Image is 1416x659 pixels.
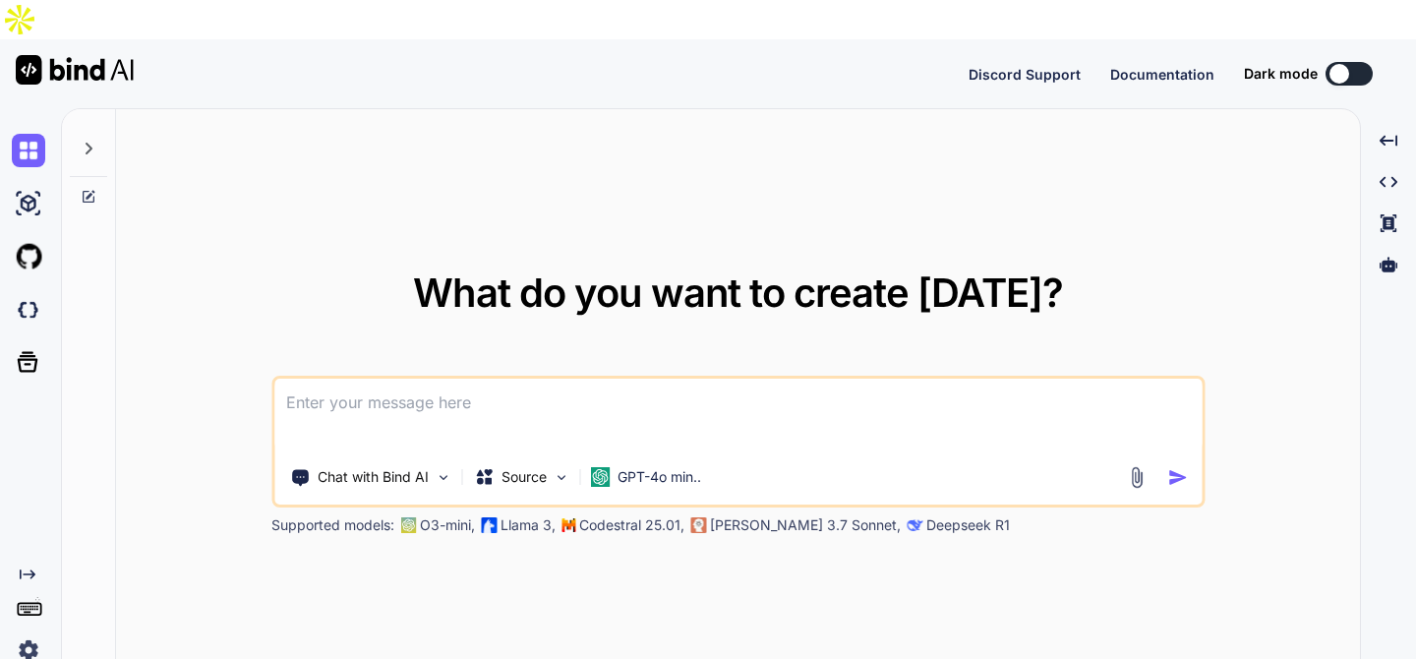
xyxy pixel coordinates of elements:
[481,517,497,533] img: Llama2
[12,240,45,273] img: githubLight
[413,269,1063,317] span: What do you want to create [DATE]?
[12,293,45,327] img: darkCloudIdeIcon
[561,518,575,532] img: Mistral-AI
[579,515,684,535] p: Codestral 25.01,
[12,187,45,220] img: ai-studio
[271,515,394,535] p: Supported models:
[710,515,901,535] p: [PERSON_NAME] 3.7 Sonnet,
[1125,466,1148,489] img: attachment
[16,55,134,85] img: Bind AI
[618,467,701,487] p: GPT-4o min..
[590,467,610,487] img: GPT-4o mini
[12,134,45,167] img: chat
[926,515,1010,535] p: Deepseek R1
[1110,66,1214,83] span: Documentation
[435,469,451,486] img: Pick Tools
[553,469,569,486] img: Pick Models
[969,64,1081,85] button: Discord Support
[1244,64,1318,84] span: Dark mode
[1167,467,1188,488] img: icon
[907,517,922,533] img: claude
[318,467,429,487] p: Chat with Bind AI
[400,517,416,533] img: GPT-4
[420,515,475,535] p: O3-mini,
[969,66,1081,83] span: Discord Support
[1110,64,1214,85] button: Documentation
[501,515,556,535] p: Llama 3,
[501,467,547,487] p: Source
[690,517,706,533] img: claude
